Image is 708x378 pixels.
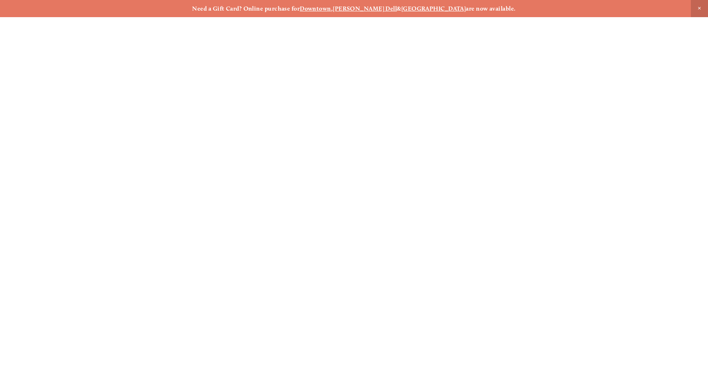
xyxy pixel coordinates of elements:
[466,5,516,12] strong: are now available.
[401,5,466,12] a: [GEOGRAPHIC_DATA]
[333,5,397,12] a: [PERSON_NAME] Dell
[331,5,333,12] strong: ,
[397,5,401,12] strong: &
[192,5,300,12] strong: Need a Gift Card? Online purchase for
[300,5,331,12] a: Downtown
